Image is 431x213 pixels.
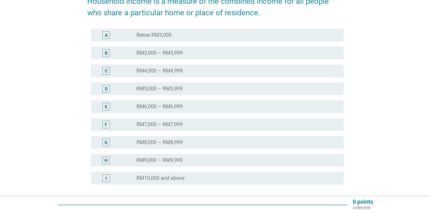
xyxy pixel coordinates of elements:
div: G [104,139,108,146]
p: 0 points [353,199,373,205]
label: Below RM3,000 [136,32,172,38]
div: C [105,68,108,74]
label: RM8,000 – RM8,999 [136,139,183,146]
label: RM4,000 – RM4,999 [136,68,183,74]
div: D [105,86,108,92]
div: F [105,121,107,128]
div: B [105,50,108,57]
div: E [105,103,107,110]
p: collected [353,205,373,210]
div: A [105,32,108,39]
label: RM10,000 and above [136,175,184,181]
label: RM5,000 – RM5,999 [136,86,183,92]
label: RM6,000 – RM6,999 [136,103,183,110]
div: H [104,157,108,164]
label: RM9,000 – RM9,999 [136,157,183,164]
div: I [105,175,107,182]
label: RM7,000 – RM7,999 [136,121,183,128]
label: RM3,000 – RM3,999 [136,50,183,56]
